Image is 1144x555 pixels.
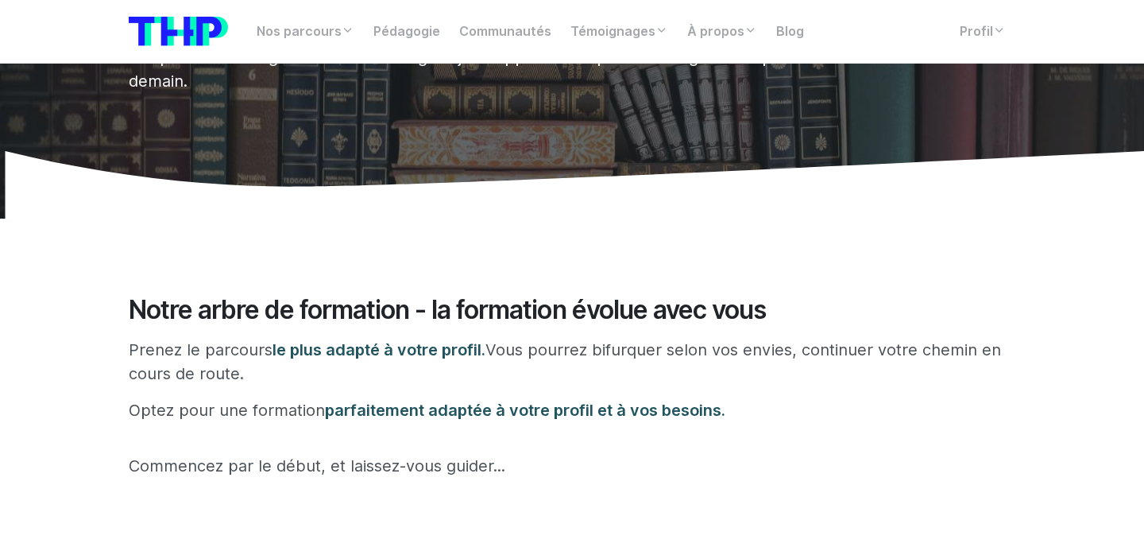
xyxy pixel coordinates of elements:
[129,338,1015,386] p: Prenez le parcours Vous pourrez bifurquer selon vos envies, continuer votre chemin en cours de ro...
[364,16,450,48] a: Pédagogie
[450,16,561,48] a: Communautés
[129,295,1015,325] h2: Notre arbre de formation - la formation évolue avec vous
[247,16,364,48] a: Nos parcours
[129,17,228,46] img: logo
[129,45,864,93] p: Ce que nous enseignons à The Hacking Project. Apprenez en peer-learning les compétences de demain.
[325,401,725,420] span: parfaitement adaptée à votre profil et à vos besoins.
[129,454,1015,478] p: Commencez par le début, et laissez-vous guider...
[950,16,1015,48] a: Profil
[767,16,814,48] a: Blog
[129,398,1015,422] p: Optez pour une formation
[272,340,485,359] span: le plus adapté à votre profil.
[678,16,767,48] a: À propos
[561,16,678,48] a: Témoignages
